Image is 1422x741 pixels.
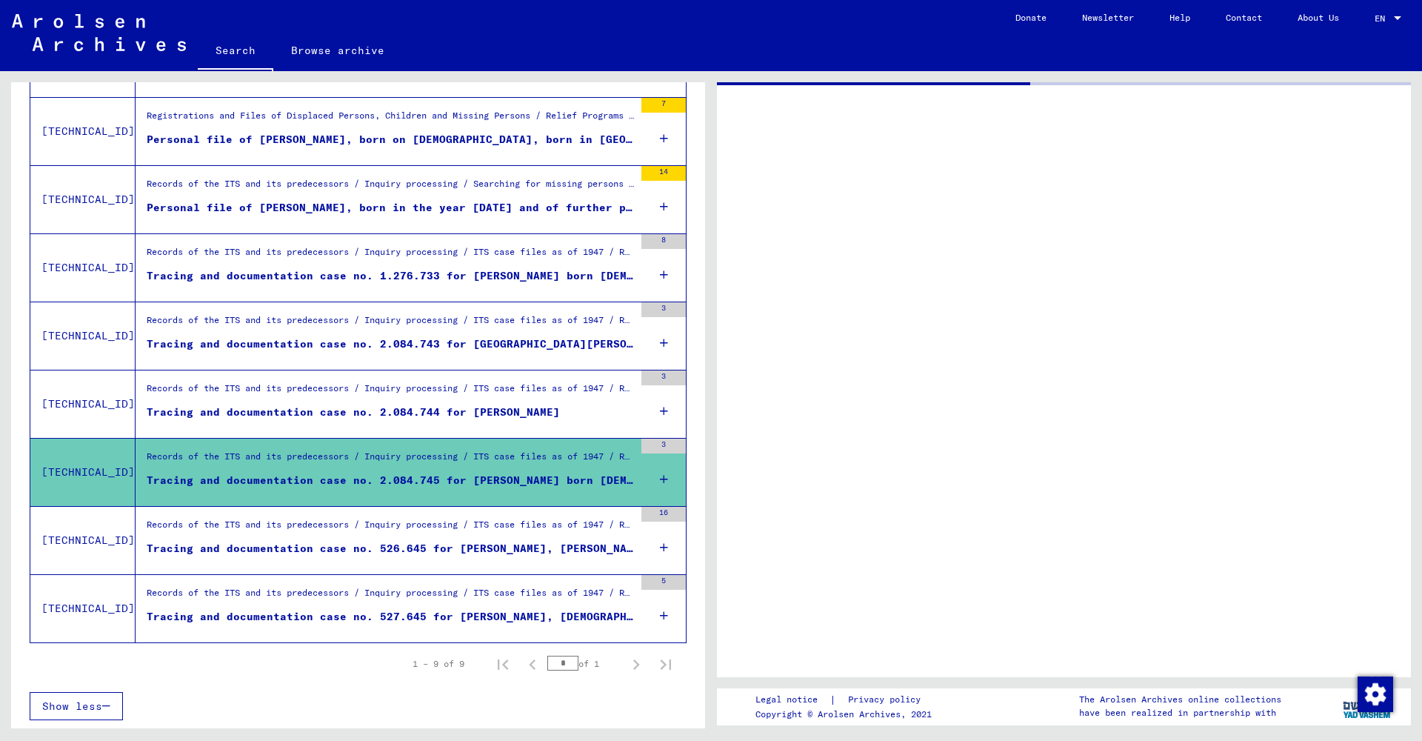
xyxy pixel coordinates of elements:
span: Show less [42,700,102,713]
div: Records of the ITS and its predecessors / Inquiry processing / ITS case files as of 1947 / Reposi... [147,313,634,334]
div: Records of the ITS and its predecessors / Inquiry processing / ITS case files as of 1947 / Reposi... [147,586,634,607]
td: [TECHNICAL_ID] [30,370,136,438]
div: Tracing and documentation case no. 527.645 for [PERSON_NAME], [DEMOGRAPHIC_DATA] born [DEMOGRAPHI... [147,609,634,625]
div: Personal file of [PERSON_NAME], born on [DEMOGRAPHIC_DATA], born in [GEOGRAPHIC_DATA] and of furt... [147,132,634,147]
td: [TECHNICAL_ID] [30,438,136,506]
div: Records of the ITS and its predecessors / Inquiry processing / ITS case files as of 1947 / Reposi... [147,382,634,402]
div: 3 [641,439,686,453]
div: of 1 [547,657,621,671]
p: have been realized in partnership with [1079,706,1281,720]
div: Tracing and documentation case no. 2.084.743 for [GEOGRAPHIC_DATA][PERSON_NAME] born [DEMOGRAPHIC... [147,336,634,352]
div: 3 [641,302,686,317]
a: Legal notice [755,692,829,708]
a: Privacy policy [836,692,938,708]
a: Browse archive [273,33,402,68]
div: Tracing and documentation case no. 2.084.745 for [PERSON_NAME] born [DEMOGRAPHIC_DATA] [147,473,634,488]
div: Records of the ITS and its predecessors / Inquiry processing / ITS case files as of 1947 / Reposi... [147,450,634,471]
div: Personal file of [PERSON_NAME], born in the year [DATE] and of further persons [147,200,634,216]
td: [TECHNICAL_ID] [30,233,136,302]
div: Records of the ITS and its predecessors / Inquiry processing / ITS case files as of 1947 / Reposi... [147,245,634,266]
button: First page [488,649,518,679]
div: Records of the ITS and its predecessors / Inquiry processing / Searching for missing persons / Tr... [147,177,634,198]
div: Tracing and documentation case no. 2.084.744 for [PERSON_NAME] [147,405,560,420]
button: Next page [621,649,651,679]
td: [TECHNICAL_ID] [30,506,136,574]
div: 3 [641,370,686,385]
td: [TECHNICAL_ID] [30,302,136,370]
p: The Arolsen Archives online collections [1079,693,1281,706]
div: 1 – 9 of 9 [413,657,464,671]
div: Tracing and documentation case no. 1.276.733 for [PERSON_NAME] born [DEMOGRAPHIC_DATA] [147,268,634,284]
button: Previous page [518,649,547,679]
td: [TECHNICAL_ID] [30,574,136,642]
div: 8 [641,234,686,249]
button: Show less [30,692,123,720]
img: yv_logo.png [1340,688,1395,725]
div: Records of the ITS and its predecessors / Inquiry processing / ITS case files as of 1947 / Reposi... [147,518,634,539]
img: Arolsen_neg.svg [12,14,186,51]
img: Zustimmung ändern [1358,677,1393,712]
p: Copyright © Arolsen Archives, 2021 [755,708,938,721]
div: | [755,692,938,708]
div: Tracing and documentation case no. 526.645 for [PERSON_NAME], [PERSON_NAME] born [DEMOGRAPHIC_DAT... [147,541,634,556]
div: 5 [641,575,686,590]
td: [TECHNICAL_ID] [30,165,136,233]
div: 16 [641,507,686,522]
mat-select-trigger: EN [1375,13,1385,24]
a: Search [198,33,273,71]
button: Last page [651,649,681,679]
div: Registrations and Files of Displaced Persons, Children and Missing Persons / Relief Programs of V... [147,109,634,156]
